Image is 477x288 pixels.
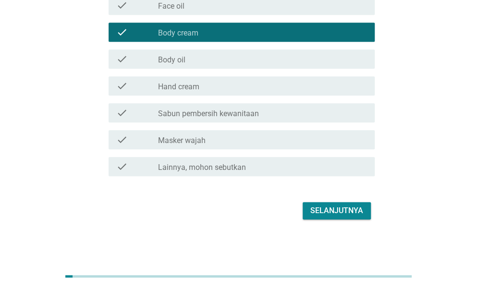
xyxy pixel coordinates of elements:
[158,1,184,11] label: Face oil
[158,136,206,145] label: Masker wajah
[116,53,128,65] i: check
[158,109,259,119] label: Sabun pembersih kewanitaan
[116,26,128,38] i: check
[303,202,371,219] button: Selanjutnya
[158,55,185,65] label: Body oil
[116,80,128,92] i: check
[116,161,128,172] i: check
[158,28,198,38] label: Body cream
[158,82,199,92] label: Hand cream
[310,205,363,216] div: Selanjutnya
[158,163,246,172] label: Lainnya, mohon sebutkan
[116,107,128,119] i: check
[116,134,128,145] i: check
